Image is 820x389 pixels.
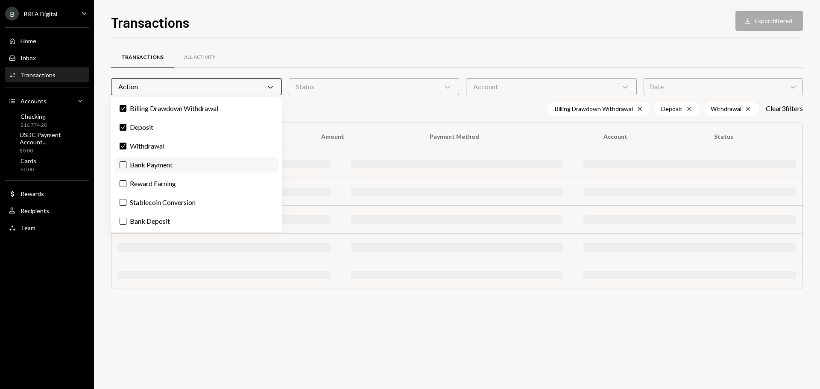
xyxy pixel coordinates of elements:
button: Billing Drawdown Withdrawal [120,105,126,112]
a: USDC Payment Account...$0.00 [5,132,89,153]
a: Rewards [5,186,89,201]
div: Status [289,78,460,95]
a: Checking$16,774.28 [5,110,89,131]
button: Bank Payment [120,161,126,168]
div: Home [20,37,36,44]
div: Recipients [20,207,49,214]
button: Withdrawal [120,143,126,149]
label: Bank Payment [114,157,278,173]
a: Cards$0.00 [5,155,89,175]
th: Account [593,123,703,150]
div: Cards [20,157,36,164]
div: Transactions [20,71,56,79]
a: Recipients [5,203,89,218]
th: Status [704,123,802,150]
button: Deposit [120,124,126,131]
div: Transactions [121,54,164,61]
label: Withdrawal [114,138,278,154]
div: USDC Payment Account... [20,131,85,146]
div: Checking [20,113,47,120]
div: Action [111,78,282,95]
div: BRLA Digital [24,10,57,18]
div: Rewards [20,190,44,197]
button: Reward Earning [120,180,126,187]
a: Team [5,220,89,235]
button: Clear3filters [766,104,803,113]
div: Deposit [654,102,700,116]
label: Billing Drawdown Withdrawal [114,101,278,116]
div: Date [644,78,803,95]
div: Team [20,224,35,231]
label: Deposit [114,120,278,135]
div: $0.00 [20,147,85,155]
a: Home [5,33,89,48]
a: Inbox [5,50,89,65]
div: Account [466,78,637,95]
a: Transactions [5,67,89,82]
div: $0.00 [20,166,36,173]
label: Reward Earning [114,176,278,191]
label: Bank Deposit [114,214,278,229]
a: Transactions [111,47,174,68]
button: Bank Deposit [120,218,126,225]
div: Withdrawal [703,102,759,116]
label: Stablecoin Conversion [114,195,278,210]
div: Inbox [20,54,36,61]
th: Amount [311,123,419,150]
div: Billing Drawdown Withdrawal [548,102,650,116]
th: Payment Method [419,123,594,150]
div: Accounts [20,97,47,105]
a: All Activity [174,47,225,68]
h1: Transactions [111,14,189,31]
div: All Activity [184,54,215,61]
div: $16,774.28 [20,122,47,129]
a: Accounts [5,93,89,108]
button: Stablecoin Conversion [120,199,126,206]
div: B [5,7,19,20]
